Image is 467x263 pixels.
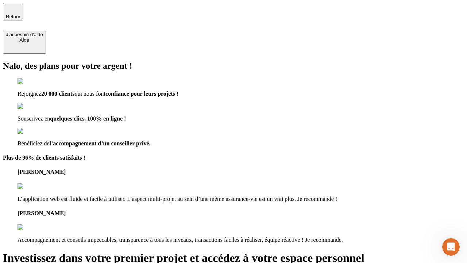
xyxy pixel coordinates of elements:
p: L’application web est fluide et facile à utiliser. L’aspect multi-projet au sein d’une même assur... [18,196,464,202]
span: l’accompagnement d’un conseiller privé. [50,140,151,146]
span: Bénéficiez de [18,140,50,146]
span: qui nous font [74,91,105,97]
span: Rejoignez [18,91,41,97]
span: 20 000 clients [41,91,75,97]
img: checkmark [18,78,49,85]
h4: [PERSON_NAME] [18,169,464,175]
img: checkmark [18,103,49,110]
h4: Plus de 96% de clients satisfaits ! [3,155,464,161]
span: confiance pour leurs projets ! [105,91,178,97]
span: Souscrivez en [18,115,50,122]
button: J’ai besoin d'aideAide [3,31,46,54]
h2: Nalo, des plans pour votre argent ! [3,61,464,71]
iframe: Intercom live chat [442,238,460,256]
div: J’ai besoin d'aide [6,32,43,37]
button: Retour [3,3,23,20]
span: Retour [6,14,20,19]
img: reviews stars [18,183,54,190]
span: quelques clics, 100% en ligne ! [50,115,126,122]
h4: [PERSON_NAME] [18,210,464,217]
img: checkmark [18,128,49,134]
p: Accompagnement et conseils impeccables, transparence à tous les niveaux, transactions faciles à r... [18,237,464,243]
div: Aide [6,37,43,43]
img: reviews stars [18,224,54,231]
